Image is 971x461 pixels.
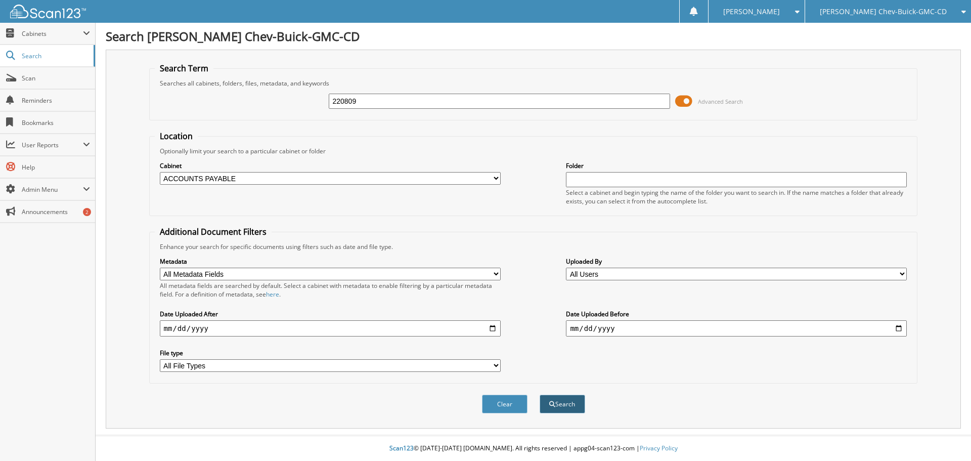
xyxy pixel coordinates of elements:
[22,74,90,82] span: Scan
[160,349,501,357] label: File type
[723,9,780,15] span: [PERSON_NAME]
[160,320,501,337] input: start
[566,257,907,266] label: Uploaded By
[155,63,213,74] legend: Search Term
[540,395,585,413] button: Search
[22,118,90,127] span: Bookmarks
[160,257,501,266] label: Metadata
[155,131,198,142] legend: Location
[820,9,947,15] span: [PERSON_NAME] Chev-Buick-GMC-CD
[22,185,83,194] span: Admin Menu
[96,436,971,461] div: © [DATE]-[DATE] [DOMAIN_NAME]. All rights reserved | appg04-scan123-com |
[22,141,83,149] span: User Reports
[83,208,91,216] div: 2
[155,147,912,155] div: Optionally limit your search to a particular cabinet or folder
[482,395,527,413] button: Clear
[22,52,89,60] span: Search
[266,290,279,299] a: here
[10,5,86,18] img: scan123-logo-white.svg
[698,98,743,105] span: Advanced Search
[920,412,971,461] iframe: Chat Widget
[22,29,83,38] span: Cabinets
[155,79,912,88] div: Searches all cabinets, folders, files, metadata, and keywords
[160,281,501,299] div: All metadata fields are searched by default. Select a cabinet with metadata to enable filtering b...
[640,444,678,452] a: Privacy Policy
[160,310,501,318] label: Date Uploaded After
[160,161,501,170] label: Cabinet
[389,444,414,452] span: Scan123
[155,226,272,237] legend: Additional Document Filters
[566,161,907,170] label: Folder
[22,163,90,172] span: Help
[566,310,907,318] label: Date Uploaded Before
[155,242,912,251] div: Enhance your search for specific documents using filters such as date and file type.
[22,207,90,216] span: Announcements
[566,320,907,337] input: end
[106,28,961,45] h1: Search [PERSON_NAME] Chev-Buick-GMC-CD
[566,188,907,205] div: Select a cabinet and begin typing the name of the folder you want to search in. If the name match...
[22,96,90,105] span: Reminders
